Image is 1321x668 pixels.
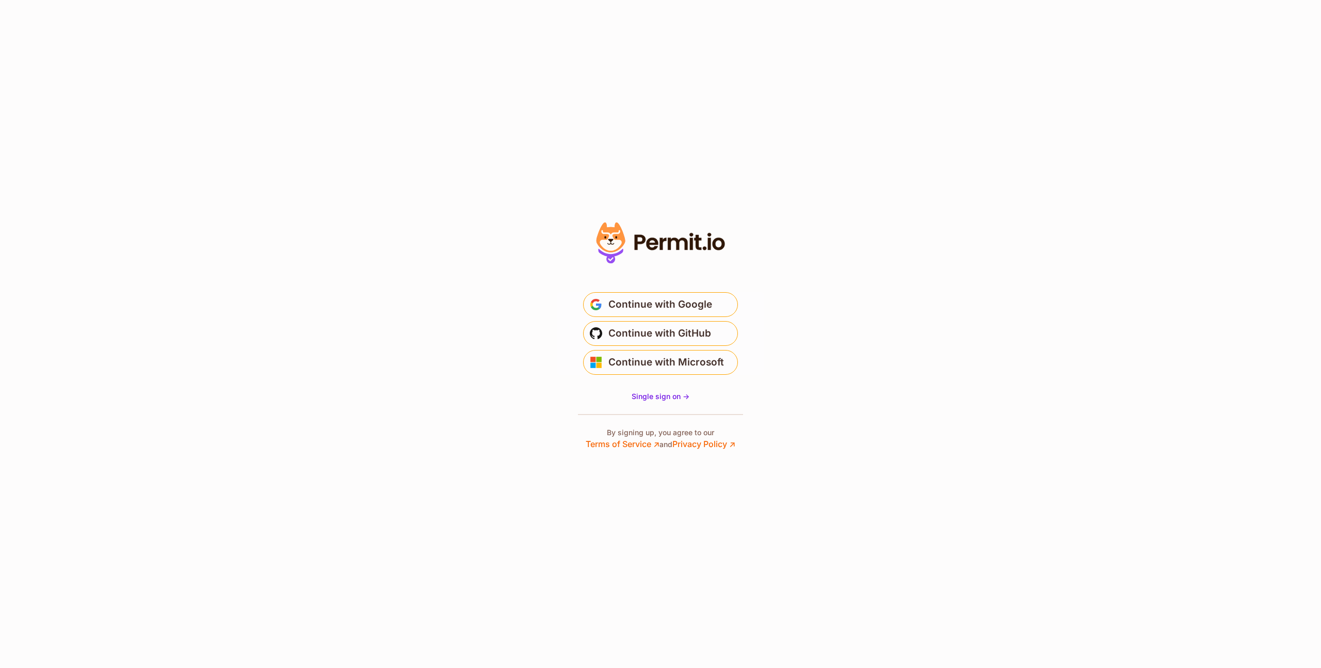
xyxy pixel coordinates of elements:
[586,427,735,450] p: By signing up, you agree to our and
[583,350,738,375] button: Continue with Microsoft
[632,392,689,401] span: Single sign on ->
[608,296,712,313] span: Continue with Google
[608,325,711,342] span: Continue with GitHub
[583,292,738,317] button: Continue with Google
[586,439,659,449] a: Terms of Service ↗
[608,354,724,371] span: Continue with Microsoft
[632,391,689,402] a: Single sign on ->
[583,321,738,346] button: Continue with GitHub
[672,439,735,449] a: Privacy Policy ↗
